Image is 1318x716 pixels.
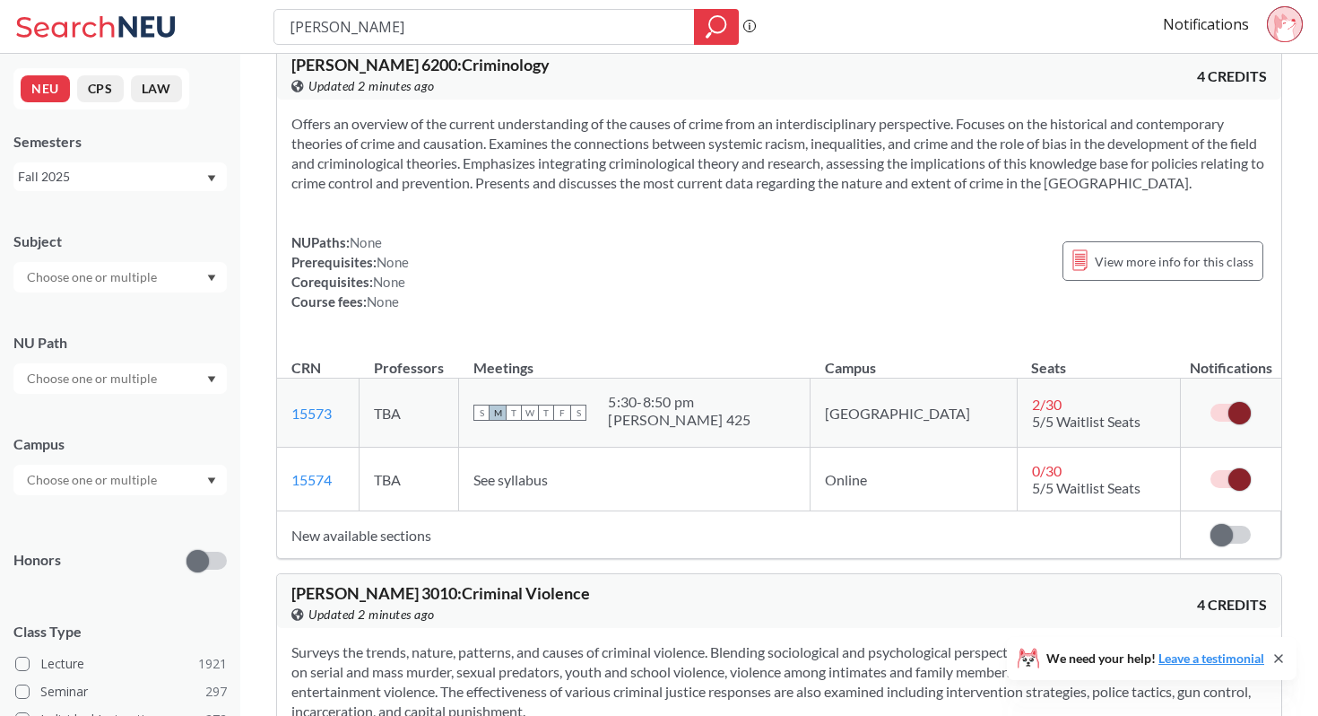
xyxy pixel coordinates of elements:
[811,379,1018,448] td: [GEOGRAPHIC_DATA]
[77,75,124,102] button: CPS
[13,132,227,152] div: Semesters
[21,75,70,102] button: NEU
[13,363,227,394] div: Dropdown arrow
[291,471,332,488] a: 15574
[1158,651,1264,666] a: Leave a testimonial
[308,76,435,96] span: Updated 2 minutes ago
[13,262,227,293] div: Dropdown arrow
[473,405,490,421] span: S
[277,511,1181,559] td: New available sections
[1197,595,1267,615] span: 4 CREDITS
[291,583,590,603] span: [PERSON_NAME] 3010 : Criminal Violence
[608,393,750,411] div: 5:30 - 8:50 pm
[694,9,739,45] div: magnifying glass
[506,405,522,421] span: T
[288,12,681,42] input: Class, professor, course number, "phrase"
[522,405,538,421] span: W
[18,167,205,187] div: Fall 2025
[13,434,227,454] div: Campus
[18,368,169,389] input: Choose one or multiple
[811,448,1018,511] td: Online
[207,477,216,485] svg: Dropdown arrow
[373,274,405,290] span: None
[538,405,554,421] span: T
[377,254,409,270] span: None
[360,340,459,379] th: Professors
[1032,396,1062,413] span: 2 / 30
[350,234,382,250] span: None
[811,340,1018,379] th: Campus
[1095,250,1253,273] span: View more info for this class
[291,358,321,378] div: CRN
[13,333,227,353] div: NU Path
[1017,340,1180,379] th: Seats
[308,605,435,624] span: Updated 2 minutes ago
[291,55,550,74] span: [PERSON_NAME] 6200 : Criminology
[706,14,727,39] svg: magnifying glass
[1032,479,1140,496] span: 5/5 Waitlist Seats
[207,175,216,182] svg: Dropdown arrow
[13,162,227,191] div: Fall 2025Dropdown arrow
[15,680,227,703] label: Seminar
[1046,652,1264,665] span: We need your help!
[360,379,459,448] td: TBA
[205,682,227,702] span: 297
[131,75,182,102] button: LAW
[13,231,227,251] div: Subject
[360,448,459,511] td: TBA
[207,275,216,282] svg: Dropdown arrow
[207,376,216,383] svg: Dropdown arrow
[15,652,227,676] label: Lecture
[13,465,227,495] div: Dropdown arrow
[18,266,169,288] input: Choose one or multiple
[608,411,750,429] div: [PERSON_NAME] 425
[570,405,586,421] span: S
[459,340,811,379] th: Meetings
[13,550,61,571] p: Honors
[1032,413,1140,430] span: 5/5 Waitlist Seats
[1032,462,1062,479] span: 0 / 30
[13,622,227,642] span: Class Type
[291,114,1267,193] section: Offers an overview of the current understanding of the causes of crime from an interdisciplinary ...
[291,232,409,311] div: NUPaths: Prerequisites: Corequisites: Course fees:
[18,469,169,491] input: Choose one or multiple
[490,405,506,421] span: M
[1181,340,1281,379] th: Notifications
[554,405,570,421] span: F
[473,471,548,488] span: See syllabus
[367,293,399,310] span: None
[291,405,332,422] a: 15573
[1163,14,1249,34] a: Notifications
[1197,66,1267,86] span: 4 CREDITS
[198,654,227,674] span: 1921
